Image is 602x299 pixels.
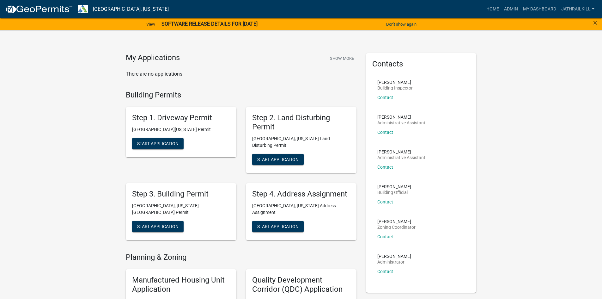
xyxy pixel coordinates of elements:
[377,115,425,119] p: [PERSON_NAME]
[377,80,413,84] p: [PERSON_NAME]
[377,225,416,229] p: Zoning Coordinator
[126,253,356,262] h4: Planning & Zoning
[132,126,230,133] p: [GEOGRAPHIC_DATA][US_STATE] Permit
[520,3,559,15] a: My Dashboard
[327,53,356,64] button: Show More
[126,70,356,78] p: There are no applications
[252,154,304,165] button: Start Application
[377,86,413,90] p: Building Inspector
[161,21,258,27] strong: SOFTWARE RELEASE DETAILS FOR [DATE]
[377,150,425,154] p: [PERSON_NAME]
[132,190,230,199] h5: Step 3. Building Permit
[132,276,230,294] h5: Manufactured Housing Unit Application
[252,221,304,232] button: Start Application
[137,141,179,146] span: Start Application
[132,221,184,232] button: Start Application
[377,254,411,259] p: [PERSON_NAME]
[252,135,350,149] p: [GEOGRAPHIC_DATA], [US_STATE] Land Disturbing Permit
[78,5,88,13] img: Troup County, Georgia
[257,157,299,162] span: Start Application
[252,276,350,294] h5: Quality Development Corridor (QDC) Application
[377,219,416,224] p: [PERSON_NAME]
[377,121,425,125] p: Administrative Assistant
[144,19,158,29] a: View
[126,90,356,100] h4: Building Permits
[377,260,411,264] p: Administrator
[593,18,597,27] span: ×
[252,190,350,199] h5: Step 4. Address Assignment
[252,113,350,132] h5: Step 2. Land Disturbing Permit
[377,95,393,100] a: Contact
[372,59,470,69] h5: Contacts
[377,155,425,160] p: Administrative Assistant
[377,190,411,195] p: Building Official
[593,19,597,27] button: Close
[377,269,393,274] a: Contact
[93,4,169,15] a: [GEOGRAPHIC_DATA], [US_STATE]
[377,184,411,189] p: [PERSON_NAME]
[377,234,393,239] a: Contact
[126,53,180,63] h4: My Applications
[132,113,230,122] h5: Step 1. Driveway Permit
[377,165,393,170] a: Contact
[502,3,520,15] a: Admin
[377,130,393,135] a: Contact
[257,224,299,229] span: Start Application
[559,3,597,15] a: Jathrailkill
[384,19,419,29] button: Don't show again
[377,199,393,204] a: Contact
[132,138,184,149] button: Start Application
[137,224,179,229] span: Start Application
[252,202,350,216] p: [GEOGRAPHIC_DATA], [US_STATE] Address Assignment
[484,3,502,15] a: Home
[132,202,230,216] p: [GEOGRAPHIC_DATA], [US_STATE][GEOGRAPHIC_DATA] Permit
